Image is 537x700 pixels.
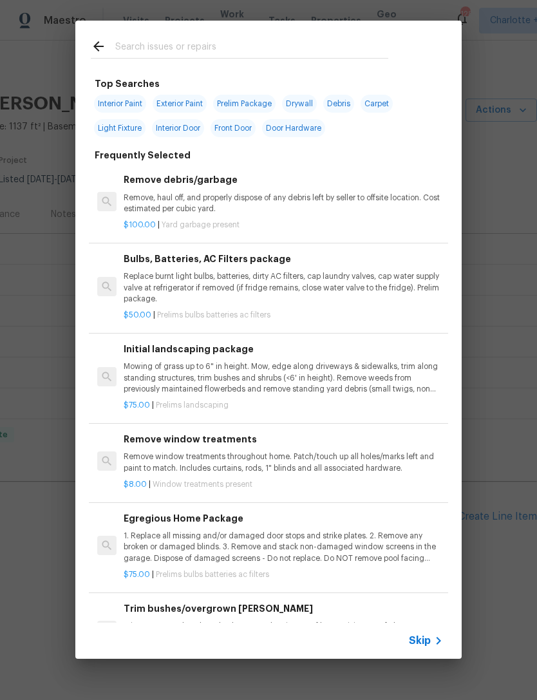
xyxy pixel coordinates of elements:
[115,39,388,58] input: Search issues or repairs
[124,361,443,394] p: Mowing of grass up to 6" in height. Mow, edge along driveways & sidewalks, trim along standing st...
[162,221,240,229] span: Yard garbage present
[124,310,443,321] p: |
[124,400,443,411] p: |
[156,571,269,578] span: Prelims bulbs batteries ac filters
[282,95,317,113] span: Drywall
[153,480,252,488] span: Window treatments present
[124,511,443,525] h6: Egregious Home Package
[124,342,443,356] h6: Initial landscaping package
[124,480,147,488] span: $8.00
[156,401,229,409] span: Prelims landscaping
[124,271,443,304] p: Replace burnt light bulbs, batteries, dirty AC filters, cap laundry valves, cap water supply valv...
[213,95,276,113] span: Prelim Package
[152,119,204,137] span: Interior Door
[124,531,443,563] p: 1. Replace all missing and/or damaged door stops and strike plates. 2. Remove any broken or damag...
[124,451,443,473] p: Remove window treatments throughout home. Patch/touch up all holes/marks left and paint to match....
[124,220,443,231] p: |
[124,432,443,446] h6: Remove window treatments
[409,634,431,647] span: Skip
[124,601,443,616] h6: Trim bushes/overgrown [PERSON_NAME]
[323,95,354,113] span: Debris
[124,569,443,580] p: |
[124,311,151,319] span: $50.00
[94,119,146,137] span: Light Fixture
[211,119,256,137] span: Front Door
[95,77,160,91] h6: Top Searches
[153,95,207,113] span: Exterior Paint
[124,621,443,643] p: Trim overgrown hegdes & bushes around perimeter of home giving 12" of clearance. Properly dispose...
[157,311,270,319] span: Prelims bulbs batteries ac filters
[124,221,156,229] span: $100.00
[124,571,150,578] span: $75.00
[262,119,325,137] span: Door Hardware
[124,401,150,409] span: $75.00
[124,479,443,490] p: |
[124,173,443,187] h6: Remove debris/garbage
[361,95,393,113] span: Carpet
[95,148,191,162] h6: Frequently Selected
[124,252,443,266] h6: Bulbs, Batteries, AC Filters package
[124,193,443,214] p: Remove, haul off, and properly dispose of any debris left by seller to offsite location. Cost est...
[94,95,146,113] span: Interior Paint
